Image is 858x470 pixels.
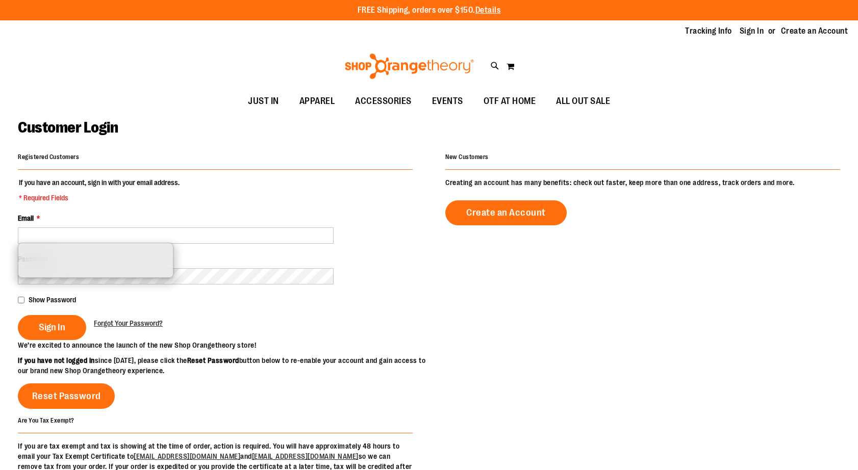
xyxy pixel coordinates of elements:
[18,356,95,364] strong: If you have not logged in
[19,193,180,203] span: * Required Fields
[18,355,429,376] p: since [DATE], please click the button below to re-enable your account and gain access to our bran...
[94,318,163,328] a: Forgot Your Password?
[484,90,536,113] span: OTF AT HOME
[18,340,429,350] p: We’re excited to announce the launch of the new Shop Orangetheory store!
[18,153,79,161] strong: Registered Customers
[248,90,279,113] span: JUST IN
[781,25,848,37] a: Create an Account
[556,90,610,113] span: ALL OUT SALE
[445,153,489,161] strong: New Customers
[299,90,335,113] span: APPAREL
[18,416,74,424] strong: Are You Tax Exempt?
[445,200,567,225] a: Create an Account
[32,390,101,402] span: Reset Password
[18,214,34,222] span: Email
[432,90,463,113] span: EVENTS
[187,356,239,364] strong: Reset Password
[466,207,546,218] span: Create an Account
[39,322,65,333] span: Sign In
[134,452,240,460] a: [EMAIL_ADDRESS][DOMAIN_NAME]
[18,119,118,136] span: Customer Login
[29,296,76,304] span: Show Password
[18,177,181,203] legend: If you have an account, sign in with your email address.
[94,319,163,327] span: Forgot Your Password?
[343,54,475,79] img: Shop Orangetheory
[252,452,359,460] a: [EMAIL_ADDRESS][DOMAIN_NAME]
[475,6,501,15] a: Details
[685,25,732,37] a: Tracking Info
[18,315,86,340] button: Sign In
[355,90,412,113] span: ACCESSORIES
[18,383,115,409] a: Reset Password
[358,5,501,16] p: FREE Shipping, orders over $150.
[740,25,764,37] a: Sign In
[445,177,840,188] p: Creating an account has many benefits: check out faster, keep more than one address, track orders...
